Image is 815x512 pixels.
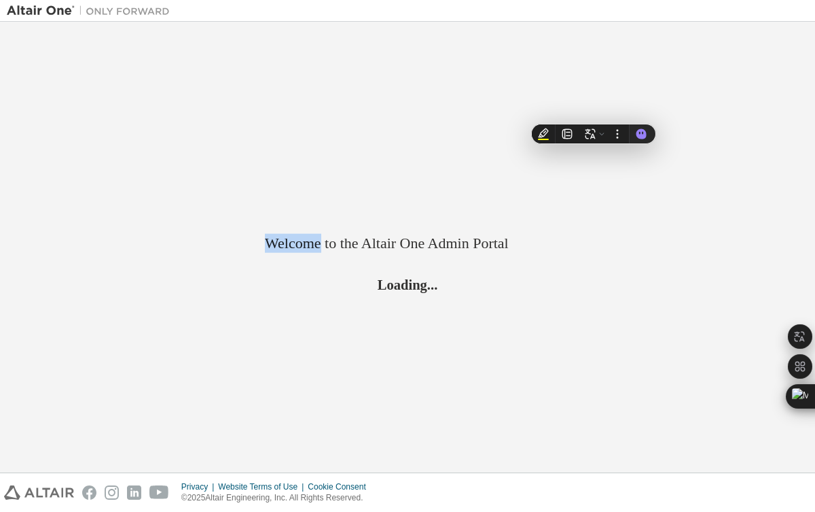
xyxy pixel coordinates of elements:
div: Website Terms of Use [218,481,308,492]
img: linkedin.svg [127,485,141,500]
div: Cookie Consent [308,481,374,492]
img: instagram.svg [105,485,119,500]
img: altair_logo.svg [4,485,74,500]
img: facebook.svg [82,485,96,500]
img: Altair One [7,4,177,18]
h2: Loading... [265,275,550,293]
img: youtube.svg [149,485,169,500]
p: © 2025 Altair Engineering, Inc. All Rights Reserved. [181,492,374,504]
div: Privacy [181,481,218,492]
h2: Welcome to the Altair One Admin Portal [265,234,550,253]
